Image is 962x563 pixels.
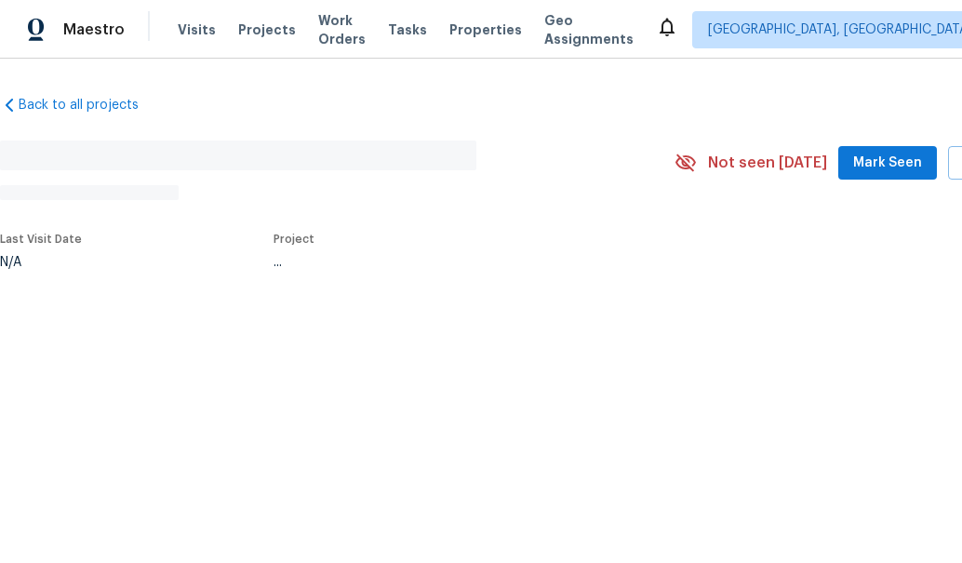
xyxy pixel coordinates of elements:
[853,152,922,175] span: Mark Seen
[318,11,366,48] span: Work Orders
[63,20,125,39] span: Maestro
[178,20,216,39] span: Visits
[238,20,296,39] span: Projects
[544,11,634,48] span: Geo Assignments
[274,256,631,269] div: ...
[388,23,427,36] span: Tasks
[449,20,522,39] span: Properties
[838,146,937,181] button: Mark Seen
[708,154,827,172] span: Not seen [DATE]
[274,234,314,245] span: Project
